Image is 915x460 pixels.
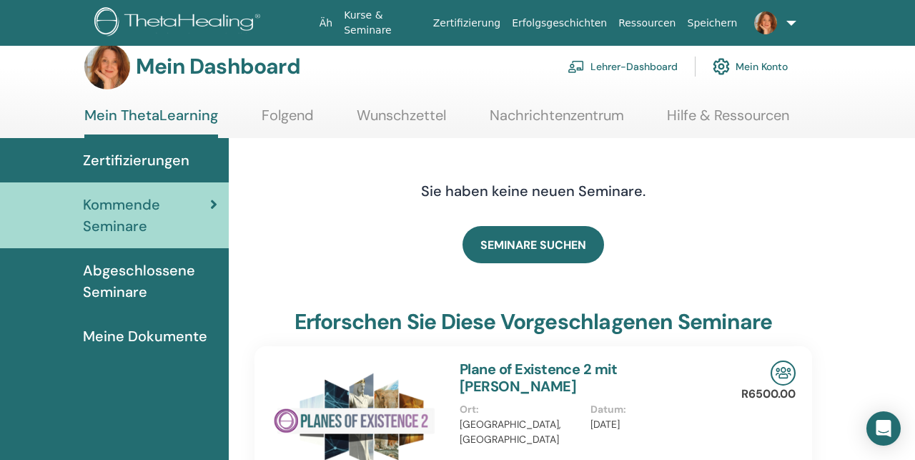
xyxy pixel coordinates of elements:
[736,61,788,74] font: Mein Konto
[667,106,789,124] font: Hilfe & Ressourcen
[590,418,620,431] font: [DATE]
[682,10,743,36] a: Speichern
[84,107,218,138] a: Mein ThetaLearning
[83,151,189,170] font: Zertifizierungen
[754,11,777,34] img: default.jpg
[506,10,613,36] a: Erfolgsgeschichten
[262,107,314,134] a: Folgend
[590,61,678,74] font: Lehrer-Dashboard
[136,52,300,80] font: Mein Dashboard
[713,51,788,82] a: Mein Konto
[866,411,901,446] div: Öffnen Sie den Intercom Messenger
[262,106,314,124] font: Folgend
[83,261,195,301] font: Abgeschlossene Seminare
[460,403,476,416] font: Ort
[512,17,607,29] font: Erfolgsgeschichten
[421,182,646,200] font: Sie haben keine neuen Seminare.
[83,195,160,235] font: Kommende Seminare
[433,17,500,29] font: Zertifizierung
[618,17,676,29] font: Ressourcen
[771,361,796,386] img: Persönliches Seminar
[427,10,506,36] a: Zertifizierung
[613,10,681,36] a: Ressourcen
[623,403,626,416] font: :
[490,106,624,124] font: Nachrichtenzentrum
[713,54,730,79] img: cog.svg
[94,7,265,39] img: logo.png
[84,44,130,89] img: default.jpg
[320,17,332,29] font: Äh
[83,327,207,346] font: Meine Dokumente
[490,107,624,134] a: Nachrichtenzentrum
[460,360,617,396] a: Plane of Existence 2 mit [PERSON_NAME]
[568,51,678,82] a: Lehrer-Dashboard
[480,238,586,253] font: SEMINARE SUCHEN
[460,418,561,446] font: [GEOGRAPHIC_DATA], [GEOGRAPHIC_DATA]
[357,107,446,134] a: Wunschzettel
[568,60,585,73] img: chalkboard-teacher.svg
[667,107,789,134] a: Hilfe & Ressourcen
[590,403,623,416] font: Datum
[84,106,218,124] font: Mein ThetaLearning
[357,106,446,124] font: Wunschzettel
[741,386,796,401] font: R6500.00
[344,9,392,36] font: Kurse & Seminare
[463,226,604,263] a: SEMINARE SUCHEN
[476,403,479,416] font: :
[314,10,338,36] a: Äh
[338,2,427,44] a: Kurse & Seminare
[295,308,773,336] font: Erforschen Sie diese vorgeschlagenen Seminare
[688,17,738,29] font: Speichern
